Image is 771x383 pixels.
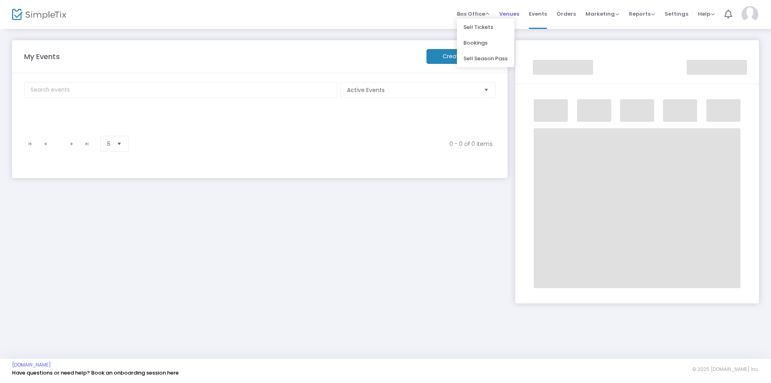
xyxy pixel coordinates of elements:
li: Sell Season Pass [457,51,514,66]
span: © 2025 [DOMAIN_NAME] Inc. [692,366,759,373]
span: Marketing [585,10,619,18]
kendo-pager-info: 0 - 0 of 0 items [143,140,493,148]
li: Bookings [457,35,514,51]
a: Have questions or need help? Book an onboarding session here [12,369,179,377]
span: Reports [629,10,655,18]
button: Select [114,136,125,152]
span: Orders [557,4,576,24]
m-panel-title: My Events [20,51,422,62]
span: 5 [107,140,110,148]
span: Box Office [457,10,490,18]
input: Search events [24,82,337,98]
a: [DOMAIN_NAME] [12,362,51,368]
span: Venues [499,4,519,24]
m-button: Create Event [426,49,496,64]
span: Events [529,4,547,24]
span: Active Events [347,86,477,94]
button: Select [481,82,492,98]
span: Settings [665,4,688,24]
span: Help [698,10,715,18]
li: Sell Tickets [457,19,514,35]
div: Data table [19,112,502,132]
